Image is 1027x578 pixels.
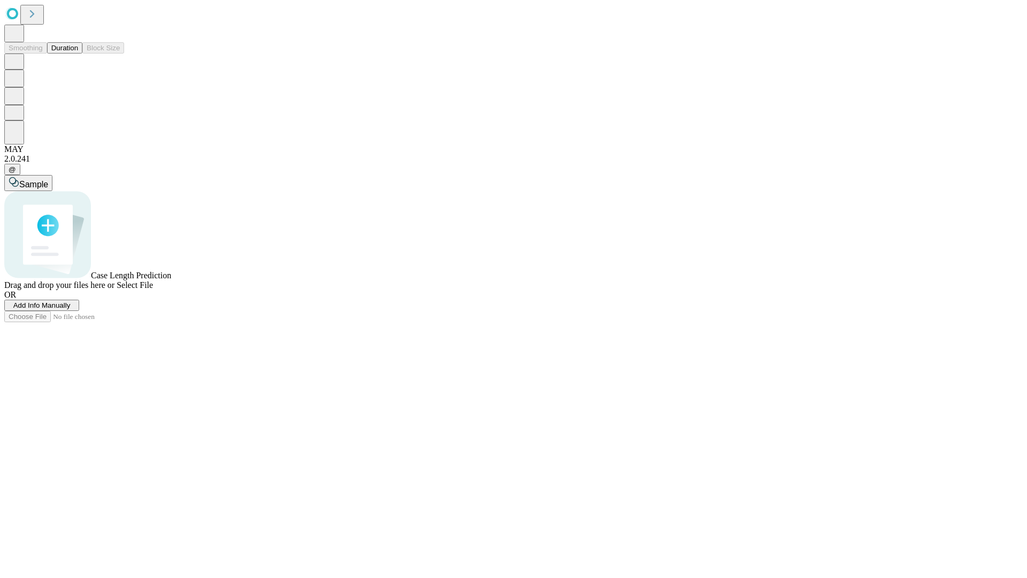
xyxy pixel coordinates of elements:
[4,280,114,290] span: Drag and drop your files here or
[4,42,47,54] button: Smoothing
[4,300,79,311] button: Add Info Manually
[4,290,16,299] span: OR
[47,42,82,54] button: Duration
[4,154,1023,164] div: 2.0.241
[9,165,16,173] span: @
[19,180,48,189] span: Sample
[4,144,1023,154] div: MAY
[117,280,153,290] span: Select File
[13,301,71,309] span: Add Info Manually
[4,175,52,191] button: Sample
[4,164,20,175] button: @
[82,42,124,54] button: Block Size
[91,271,171,280] span: Case Length Prediction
